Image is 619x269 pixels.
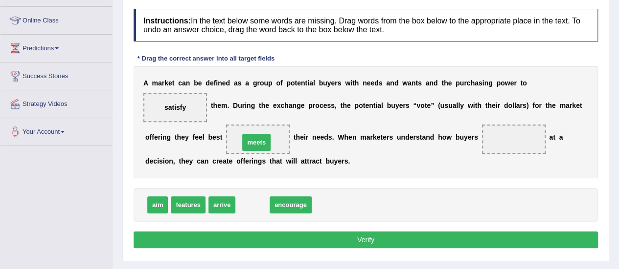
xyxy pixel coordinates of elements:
b: r [313,102,315,109]
b: . [332,133,334,141]
b: n [390,79,394,87]
b: w [345,79,350,87]
b: t [546,102,548,109]
b: e [331,79,335,87]
b: w [286,157,291,165]
b: l [313,79,315,87]
b: e [222,79,226,87]
b: e [552,102,556,109]
b: a [276,157,280,165]
b: i [163,157,165,165]
b: t [373,102,376,109]
b: i [291,157,293,165]
b: g [488,79,493,87]
b: h [355,79,359,87]
b: n [401,133,405,141]
b: p [496,79,501,87]
b: , [173,157,175,165]
b: u [440,102,445,109]
b: d [504,102,508,109]
b: i [157,157,159,165]
b: r [471,133,474,141]
b: o [165,157,169,165]
b: l [458,102,460,109]
b: n [292,102,297,109]
b: r [257,79,259,87]
a: Predictions [0,35,112,59]
b: t [485,102,487,109]
b: e [492,102,496,109]
b: n [247,102,251,109]
b: w [504,79,510,87]
b: a [377,102,381,109]
b: D [233,102,238,109]
b: h [470,79,475,87]
b: f [280,79,283,87]
b: w [446,133,452,141]
b: h [261,102,266,109]
b: e [448,79,452,87]
b: e [185,157,189,165]
b: y [395,102,399,109]
b: t [227,157,229,165]
b: t [280,157,282,165]
b: o [442,133,447,141]
b: n [253,157,258,165]
b: e [154,133,158,141]
b: s [327,102,331,109]
span: meets [242,134,271,151]
b: l [381,102,383,109]
span: satisfy [164,103,186,111]
b: d [405,133,410,141]
b: r [306,133,308,141]
b: n [312,133,317,141]
div: * Drag the correct answer into all target fields [134,54,278,63]
b: g [251,102,255,109]
b: s [379,79,383,87]
b: s [444,102,448,109]
b: r [158,133,160,141]
b: x [276,102,280,109]
b: o [501,79,505,87]
b: l [295,157,297,165]
b: c [320,102,323,109]
b: Instructions: [143,17,191,25]
b: s [338,79,342,87]
b: b [387,102,391,109]
b: b [194,79,198,87]
b: ) [527,102,529,109]
b: e [370,79,374,87]
b: s [479,79,482,87]
b: t [553,133,555,141]
b: o [359,102,363,109]
b: a [549,133,553,141]
b: e [348,133,352,141]
b: c [197,157,201,165]
b: i [304,133,306,141]
b: l [293,157,295,165]
b: s [238,79,242,87]
b: o [508,102,512,109]
b: h [548,102,552,109]
b: g [297,102,301,109]
b: e [468,133,472,141]
b: t [175,133,177,141]
b: u [391,102,395,109]
b: a [245,79,249,87]
b: d [145,157,150,165]
b: e [198,79,202,87]
b: t [341,102,343,109]
b: m [221,102,227,109]
b: o [420,102,425,109]
b: d [430,133,435,141]
b: e [149,157,153,165]
b: a [453,102,457,109]
b: f [192,133,195,141]
b: r [216,157,219,165]
b: e [410,133,413,141]
b: e [273,102,277,109]
b: a [516,102,520,109]
b: r [514,79,516,87]
b: ” [431,102,434,109]
b: a [426,79,430,87]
